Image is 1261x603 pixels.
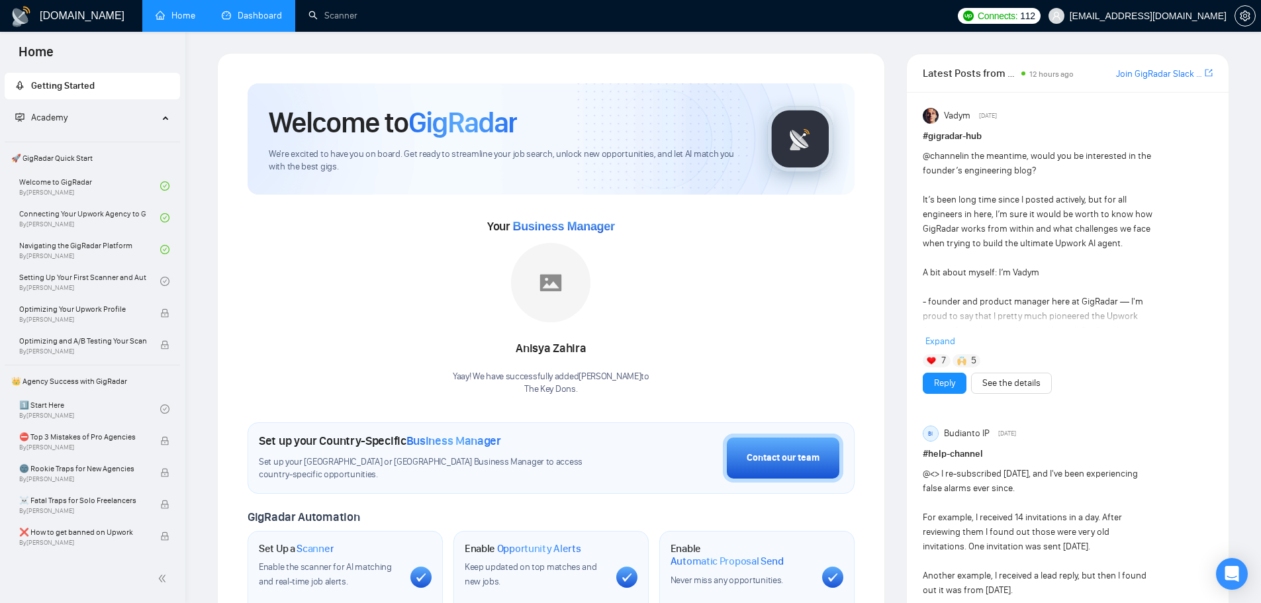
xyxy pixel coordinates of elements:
[979,110,997,122] span: [DATE]
[160,245,169,254] span: check-circle
[671,575,783,586] span: Never miss any opportunities.
[923,129,1213,144] h1: # gigradar-hub
[998,428,1016,440] span: [DATE]
[308,10,357,21] a: searchScanner
[923,150,962,162] span: @channel
[19,430,146,443] span: ⛔ Top 3 Mistakes of Pro Agencies
[15,113,24,122] span: fund-projection-screen
[259,542,334,555] h1: Set Up a
[160,436,169,445] span: lock
[723,434,843,483] button: Contact our team
[248,510,359,524] span: GigRadar Automation
[259,456,610,481] span: Set up your [GEOGRAPHIC_DATA] or [GEOGRAPHIC_DATA] Business Manager to access country-specific op...
[156,10,195,21] a: homeHome
[923,426,938,441] div: BI
[1029,70,1074,79] span: 12 hours ago
[1235,11,1255,21] span: setting
[19,539,146,547] span: By [PERSON_NAME]
[1235,11,1256,21] a: setting
[158,572,171,585] span: double-left
[160,308,169,318] span: lock
[963,11,974,21] img: upwork-logo.png
[19,494,146,507] span: ☠️ Fatal Traps for Solo Freelancers
[1205,68,1213,78] span: export
[767,106,833,172] img: gigradar-logo.png
[671,542,812,568] h1: Enable
[160,500,169,509] span: lock
[19,171,160,201] a: Welcome to GigRadarBy[PERSON_NAME]
[512,220,614,233] span: Business Manager
[269,105,517,140] h1: Welcome to
[160,468,169,477] span: lock
[31,80,95,91] span: Getting Started
[19,475,146,483] span: By [PERSON_NAME]
[944,109,970,123] span: Vadym
[1235,5,1256,26] button: setting
[19,302,146,316] span: Optimizing Your Upwork Profile
[465,561,597,587] span: Keep updated on top matches and new jobs.
[160,340,169,349] span: lock
[487,219,615,234] span: Your
[927,356,936,365] img: ❤️
[923,65,1017,81] span: Latest Posts from the GigRadar Community
[6,145,179,171] span: 🚀 GigRadar Quick Start
[971,354,976,367] span: 5
[19,394,160,424] a: 1️⃣ Start HereBy[PERSON_NAME]
[957,356,966,365] img: 🙌
[19,462,146,475] span: 🌚 Rookie Traps for New Agencies
[944,426,990,441] span: Budianto IP
[747,451,819,465] div: Contact our team
[925,336,955,347] span: Expand
[982,376,1041,391] a: See the details
[1052,11,1061,21] span: user
[19,334,146,348] span: Optimizing and A/B Testing Your Scanner for Better Results
[453,371,649,396] div: Yaay! We have successfully added [PERSON_NAME] to
[160,181,169,191] span: check-circle
[31,112,68,123] span: Academy
[19,235,160,264] a: Navigating the GigRadar PlatformBy[PERSON_NAME]
[1205,67,1213,79] a: export
[19,267,160,296] a: Setting Up Your First Scanner and Auto-BidderBy[PERSON_NAME]
[923,149,1155,528] div: in the meantime, would you be interested in the founder’s engineering blog? It’s been long time s...
[15,81,24,90] span: rocket
[160,213,169,222] span: check-circle
[160,277,169,286] span: check-circle
[408,105,517,140] span: GigRadar
[19,507,146,515] span: By [PERSON_NAME]
[19,526,146,539] span: ❌ How to get banned on Upwork
[11,6,32,27] img: logo
[19,203,160,232] a: Connecting Your Upwork Agency to GigRadarBy[PERSON_NAME]
[923,447,1213,461] h1: # help-channel
[259,561,392,587] span: Enable the scanner for AI matching and real-time job alerts.
[1216,558,1248,590] div: Open Intercom Messenger
[923,373,966,394] button: Reply
[934,376,955,391] a: Reply
[5,73,180,99] li: Getting Started
[497,542,581,555] span: Opportunity Alerts
[222,10,282,21] a: dashboardDashboard
[923,108,939,124] img: Vadym
[8,42,64,70] span: Home
[19,443,146,451] span: By [PERSON_NAME]
[19,316,146,324] span: By [PERSON_NAME]
[15,112,68,123] span: Academy
[511,243,590,322] img: placeholder.png
[406,434,501,448] span: Business Manager
[971,373,1052,394] button: See the details
[453,383,649,396] p: The Key Dons .
[297,542,334,555] span: Scanner
[160,532,169,541] span: lock
[19,348,146,355] span: By [PERSON_NAME]
[269,148,746,173] span: We're excited to have you on board. Get ready to streamline your job search, unlock new opportuni...
[453,338,649,360] div: Anisya Zahira
[671,555,784,568] span: Automatic Proposal Send
[160,404,169,414] span: check-circle
[465,542,581,555] h1: Enable
[1020,9,1035,23] span: 112
[259,434,501,448] h1: Set up your Country-Specific
[1116,67,1202,81] a: Join GigRadar Slack Community
[941,354,946,367] span: 7
[978,9,1017,23] span: Connects:
[6,368,179,394] span: 👑 Agency Success with GigRadar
